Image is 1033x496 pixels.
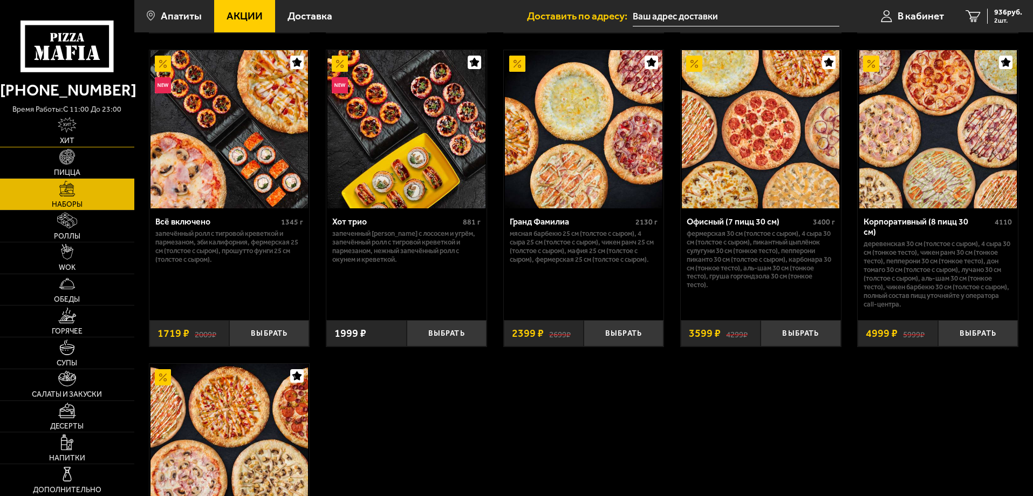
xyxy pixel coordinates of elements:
[54,169,80,176] span: Пицца
[505,50,662,208] img: Гранд Фамилиа
[158,328,189,339] span: 1719 ₽
[859,50,1017,208] img: Корпоративный (8 пицц 30 см)
[161,11,202,21] span: Апатиты
[858,50,1018,208] a: АкционныйКорпоративный (8 пицц 30 см)
[633,6,839,26] span: Мурманская область, улица Дзержинского, 20
[327,50,485,208] img: Хот трио
[995,218,1012,227] span: 4110
[155,77,171,93] img: Новинка
[864,216,992,237] div: Корпоративный (8 пицц 30 см)
[504,50,664,208] a: АкционныйГранд Фамилиа
[332,229,481,264] p: Запеченный [PERSON_NAME] с лососем и угрём, Запечённый ролл с тигровой креветкой и пармезаном, Не...
[687,216,810,227] div: Офисный (7 пицц 30 см)
[898,11,944,21] span: В кабинет
[938,320,1018,346] button: Выбрать
[681,50,841,208] a: АкционныйОфисный (7 пицц 30 см)
[60,137,74,145] span: Хит
[332,216,460,227] div: Хот трио
[32,391,102,398] span: Салаты и закуски
[332,77,348,93] img: Новинка
[510,216,633,227] div: Гранд Фамилиа
[54,233,80,240] span: Роллы
[229,320,309,346] button: Выбрать
[994,9,1022,16] span: 936 руб.
[149,50,310,208] a: АкционныйНовинкаВсё включено
[903,328,925,339] s: 5999 ₽
[463,218,481,227] span: 881 г
[682,50,839,208] img: Офисный (7 пицц 30 см)
[155,216,279,227] div: Всё включено
[512,328,544,339] span: 2399 ₽
[509,56,525,72] img: Акционный
[994,17,1022,24] span: 2 шт.
[584,320,663,346] button: Выбрать
[52,328,83,335] span: Горячее
[50,423,84,430] span: Десерты
[527,11,633,21] span: Доставить по адресу:
[689,328,721,339] span: 3599 ₽
[687,229,835,290] p: Фермерская 30 см (толстое с сыром), 4 сыра 30 см (толстое с сыром), Пикантный цыплёнок сулугуни 3...
[52,201,83,208] span: Наборы
[686,56,702,72] img: Акционный
[227,11,263,21] span: Акции
[326,50,487,208] a: АкционныйНовинкаХот трио
[510,229,658,264] p: Мясная Барбекю 25 см (толстое с сыром), 4 сыра 25 см (толстое с сыром), Чикен Ранч 25 см (толстое...
[155,229,304,264] p: Запечённый ролл с тигровой креветкой и пармезаном, Эби Калифорния, Фермерская 25 см (толстое с сы...
[195,328,216,339] s: 2009 ₽
[155,369,171,385] img: Акционный
[813,218,835,227] span: 3400 г
[334,328,366,339] span: 1999 ₽
[54,296,80,303] span: Обеды
[150,50,308,208] img: Всё включено
[288,11,332,21] span: Доставка
[407,320,487,346] button: Выбрать
[633,6,839,26] input: Ваш адрес доставки
[332,56,348,72] img: Акционный
[761,320,840,346] button: Выбрать
[59,264,76,271] span: WOK
[57,359,77,367] span: Супы
[726,328,748,339] s: 4299 ₽
[635,218,658,227] span: 2130 г
[49,454,85,462] span: Напитки
[549,328,571,339] s: 2699 ₽
[155,56,171,72] img: Акционный
[281,218,303,227] span: 1345 г
[866,328,898,339] span: 4999 ₽
[863,56,879,72] img: Акционный
[864,240,1012,309] p: Деревенская 30 см (толстое с сыром), 4 сыра 30 см (тонкое тесто), Чикен Ранч 30 см (тонкое тесто)...
[33,486,101,494] span: Дополнительно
